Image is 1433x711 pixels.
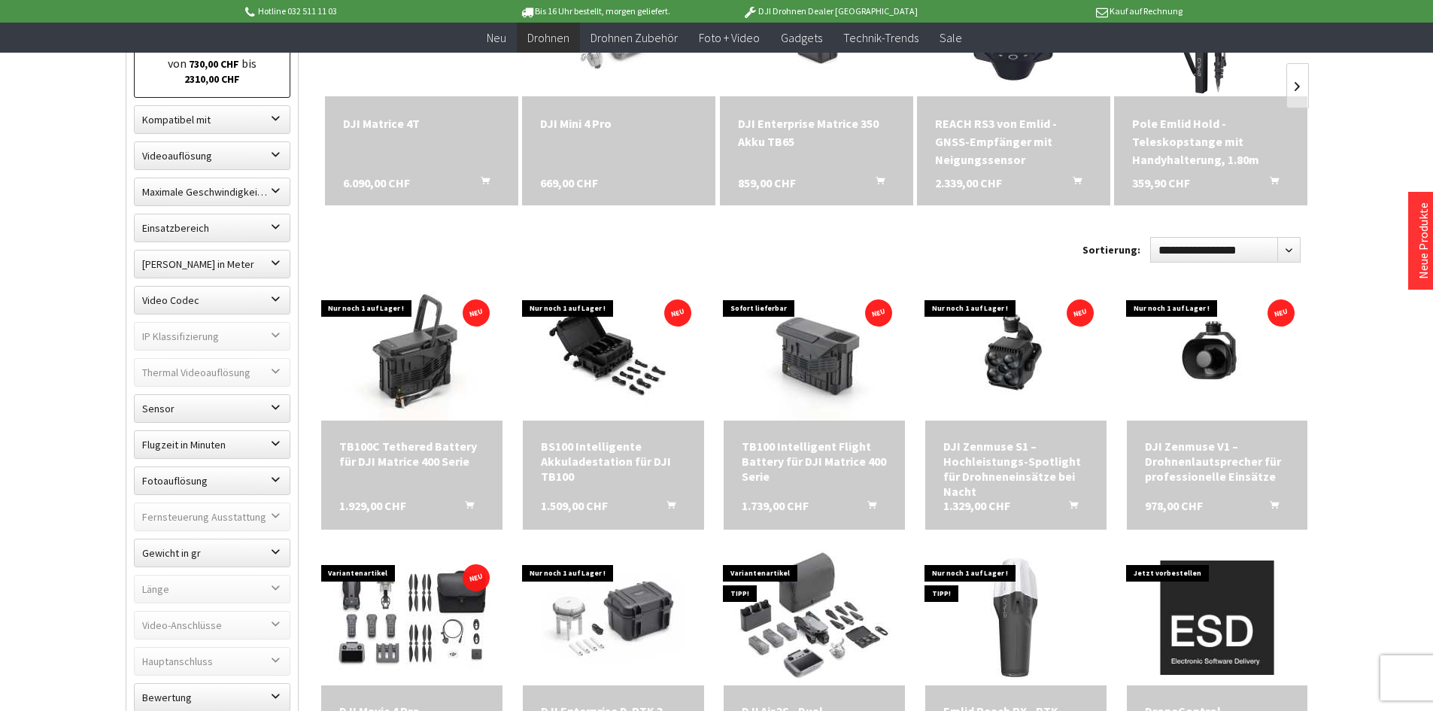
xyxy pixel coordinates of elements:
[688,23,770,53] a: Foto + Video
[517,23,580,53] a: Drohnen
[343,114,500,132] a: DJI Matrice 4T 6.090,00 CHF In den Warenkorb
[742,439,887,484] a: TB100 Intelligent Flight Battery für DJI Matrice 400 Serie 1.739,00 CHF In den Warenkorb
[135,106,290,133] label: Kompatibel mit
[487,30,506,45] span: Neu
[135,178,290,205] label: Maximale Geschwindigkeit in km/h
[1127,285,1307,421] img: DJI Zenmuse V1 – Drohnenlautsprecher für professionelle Einsätze
[135,467,290,494] label: Fotoauflösung
[734,550,894,685] img: DJI Air 3S - Dual-Kameradrohne für Reisen
[189,57,239,71] label: 730,00 CHF
[1055,174,1091,193] button: In den Warenkorb
[929,23,973,53] a: Sale
[940,30,962,45] span: Sale
[339,498,406,513] span: 1.929,00 CHF
[935,114,1092,169] a: REACH RS3 von Emlid - GNSS-Empfänger mit Neigungssensor 2.339,00 CHF In den Warenkorb
[648,498,685,518] button: In den Warenkorb
[580,23,688,53] a: Drohnen Zubehör
[1145,498,1203,513] span: 978,00 CHF
[935,174,1002,192] span: 2.339,00 CHF
[339,439,484,469] div: TB100C Tethered Battery für DJI Matrice 400 Serie
[463,174,499,193] button: In den Warenkorb
[135,395,290,422] label: Sensor
[849,498,885,518] button: In den Warenkorb
[935,114,1092,169] div: REACH RS3 von Emlid - GNSS-Empfänger mit Neigungssensor
[833,23,929,53] a: Technik-Trends
[738,114,895,150] a: DJI Enterprise Matrice 350 Akku TB65 859,00 CHF In den Warenkorb
[135,142,290,169] label: Videoauflösung
[524,285,703,421] img: BS100 Intelligente Akkuladestation für DJI TB100
[1252,498,1288,518] button: In den Warenkorb
[742,439,887,484] div: TB100 Intelligent Flight Battery für DJI Matrice 400 Serie
[712,2,947,20] p: DJI Drohnen Dealer [GEOGRAPHIC_DATA]
[742,498,809,513] span: 1.739,00 CHF
[523,550,703,685] img: DJI Enterprise D-RTK 3 Multifunctional Station
[343,114,500,132] div: DJI Matrice 4T
[738,174,796,192] span: 859,00 CHF
[541,439,686,484] div: BS100 Intelligente Akkuladestation für DJI TB100
[541,439,686,484] a: BS100 Intelligente Akkuladestation für DJI TB100 1.509,00 CHF In den Warenkorb
[135,214,290,242] label: Einsatzbereich
[135,503,290,530] label: Fernsteuerung Ausstattung
[135,576,290,603] label: Länge
[1051,498,1087,518] button: In den Warenkorb
[343,174,410,192] span: 6.090,00 CHF
[135,287,290,314] label: Video Codec
[135,359,290,386] label: Thermal Videoauflösung
[738,114,895,150] div: DJI Enterprise Matrice 350 Akku TB65
[925,285,1106,421] img: DJI Zenmuse S1 – Hochleistungs-Spotlight für Drohneneinsätze bei Nacht
[1127,561,1308,675] img: DroneControl FirstResponder, 1 Jahres Lizenz
[540,114,697,132] div: DJI Mini 4 Pro
[243,2,478,20] p: Hotline 032 511 11 03
[135,539,290,567] label: Gewicht in gr
[135,612,290,639] label: Video-Anschlüsse
[447,498,483,518] button: In den Warenkorb
[699,30,760,45] span: Foto + Video
[858,174,894,193] button: In den Warenkorb
[1416,202,1431,279] a: Neue Produkte
[943,439,1088,499] div: DJI Zenmuse S1 – Hochleistungs-Spotlight für Drohneneinsätze bei Nacht
[943,498,1010,513] span: 1.329,00 CHF
[321,550,502,685] img: DJI Mavic 4 Pro
[1082,238,1140,262] label: Sortierung:
[322,285,501,421] img: TB100C Tethered Battery für DJI Matrice 400 Serie
[1145,439,1290,484] div: DJI Zenmuse V1 – Drohnenlautsprecher für professionelle Einsätze
[1145,439,1290,484] a: DJI Zenmuse V1 – Drohnenlautsprecher für professionelle Einsätze 978,00 CHF In den Warenkorb
[184,72,240,86] label: 2310,00 CHF
[527,30,569,45] span: Drohnen
[241,56,257,71] span: bis
[135,251,290,278] label: Maximale Flughöhe in Meter
[843,30,918,45] span: Technik-Trends
[1252,174,1288,193] button: In den Warenkorb
[135,431,290,458] label: Flugzeit in Minuten
[540,114,697,132] a: DJI Mini 4 Pro 669,00 CHF
[1132,114,1289,169] a: Pole Emlid Hold - Teleskopstange mit Handyhalterung, 1.80m 359,90 CHF In den Warenkorb
[1132,174,1190,192] span: 359,90 CHF
[339,439,484,469] a: TB100C Tethered Battery für DJI Matrice 400 Serie 1.929,00 CHF In den Warenkorb
[168,56,187,71] span: von
[1132,114,1289,169] div: Pole Emlid Hold - Teleskopstange mit Handyhalterung, 1.80m
[781,30,822,45] span: Gadgets
[135,323,290,350] label: IP Klassifizierung
[478,2,712,20] p: Bis 16 Uhr bestellt, morgen geliefert.
[135,684,290,711] label: Bewertung
[770,23,833,53] a: Gadgets
[725,285,904,421] img: TB100 Intelligent Flight Battery für DJI Matrice 400 Serie
[948,2,1183,20] p: Kauf auf Rechnung
[943,439,1088,499] a: DJI Zenmuse S1 – Hochleistungs-Spotlight für Drohneneinsätze bei Nacht 1.329,00 CHF In den Warenkorb
[591,30,678,45] span: Drohnen Zubehör
[541,498,608,513] span: 1.509,00 CHF
[540,174,598,192] span: 669,00 CHF
[476,23,517,53] a: Neu
[948,550,1083,685] img: Emlid Reach RX - RTK GNSS Receiver
[135,648,290,675] label: Hauptanschluss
